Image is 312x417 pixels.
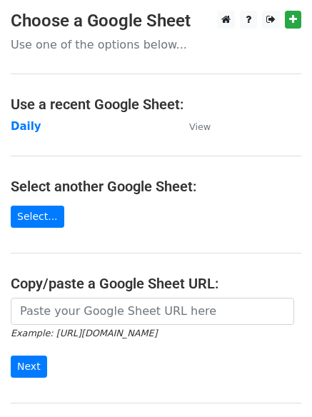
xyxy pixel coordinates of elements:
[241,348,312,417] iframe: Chat Widget
[11,356,47,378] input: Next
[11,37,301,52] p: Use one of the options below...
[11,120,41,133] a: Daily
[11,96,301,113] h4: Use a recent Google Sheet:
[11,328,157,338] small: Example: [URL][DOMAIN_NAME]
[189,121,211,132] small: View
[175,120,211,133] a: View
[11,178,301,195] h4: Select another Google Sheet:
[11,298,294,325] input: Paste your Google Sheet URL here
[11,11,301,31] h3: Choose a Google Sheet
[11,275,301,292] h4: Copy/paste a Google Sheet URL:
[11,206,64,228] a: Select...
